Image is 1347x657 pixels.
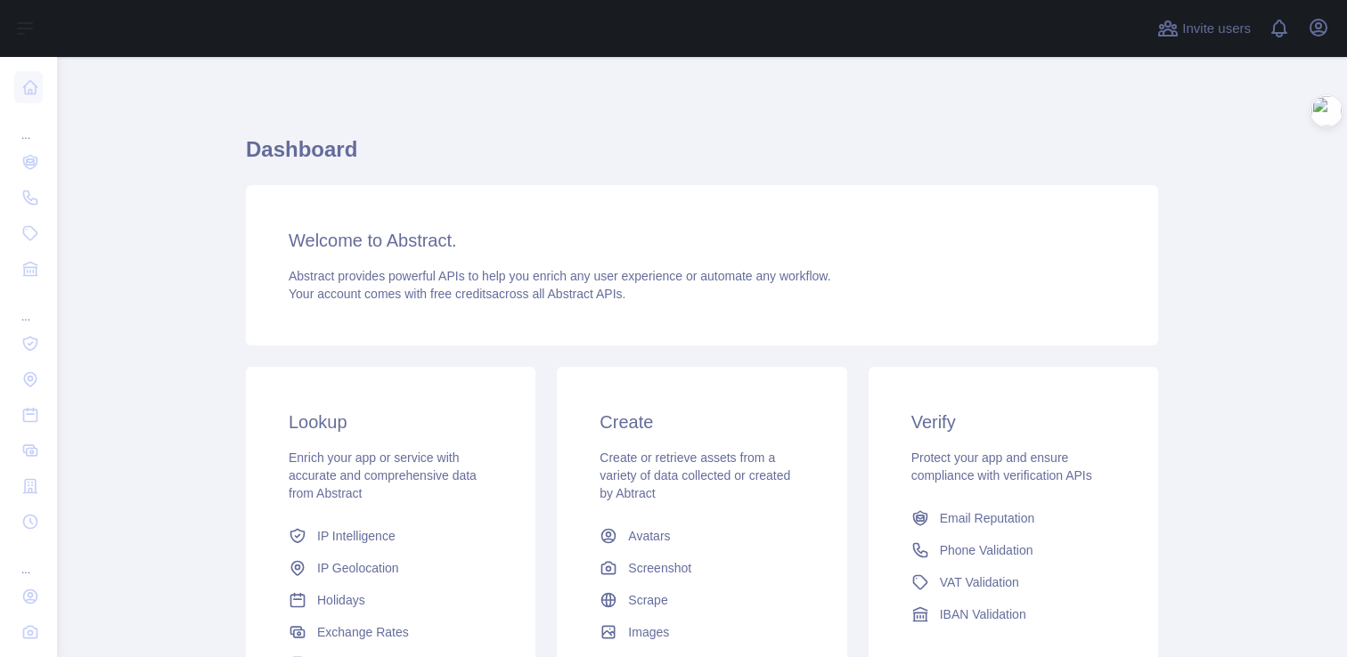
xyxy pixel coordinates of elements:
span: IBAN Validation [940,605,1026,623]
div: ... [14,541,43,577]
h1: Dashboard [246,135,1158,178]
span: IP Intelligence [317,527,396,545]
div: ... [14,107,43,142]
button: Invite users [1154,14,1254,43]
a: IBAN Validation [904,598,1122,630]
span: Avatars [628,527,670,545]
div: ... [14,288,43,324]
h3: Create [600,410,804,434]
a: Screenshot [592,552,811,584]
span: Phone Validation [940,541,1033,559]
a: Exchange Rates [282,616,500,648]
a: IP Geolocation [282,552,500,584]
a: IP Intelligence [282,520,500,552]
span: Images [628,623,669,641]
a: Email Reputation [904,502,1122,534]
span: Screenshot [628,559,691,577]
span: Create or retrieve assets from a variety of data collected or created by Abtract [600,450,790,500]
span: free credits [430,287,492,301]
span: Protect your app and ensure compliance with verification APIs [911,450,1092,483]
span: Email Reputation [940,509,1035,527]
span: VAT Validation [940,573,1019,591]
span: Scrape [628,591,667,609]
a: Holidays [282,584,500,616]
span: Exchange Rates [317,623,409,641]
span: Invite users [1182,19,1251,39]
h3: Welcome to Abstract. [289,228,1115,253]
h3: Verify [911,410,1115,434]
span: Holidays [317,591,365,609]
span: Enrich your app or service with accurate and comprehensive data from Abstract [289,450,477,500]
a: Images [592,616,811,648]
span: Your account comes with across all Abstract APIs. [289,287,625,301]
span: Abstract provides powerful APIs to help you enrich any user experience or automate any workflow. [289,269,831,283]
a: Scrape [592,584,811,616]
span: IP Geolocation [317,559,399,577]
a: Avatars [592,520,811,552]
a: VAT Validation [904,566,1122,598]
h3: Lookup [289,410,493,434]
a: Phone Validation [904,534,1122,566]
